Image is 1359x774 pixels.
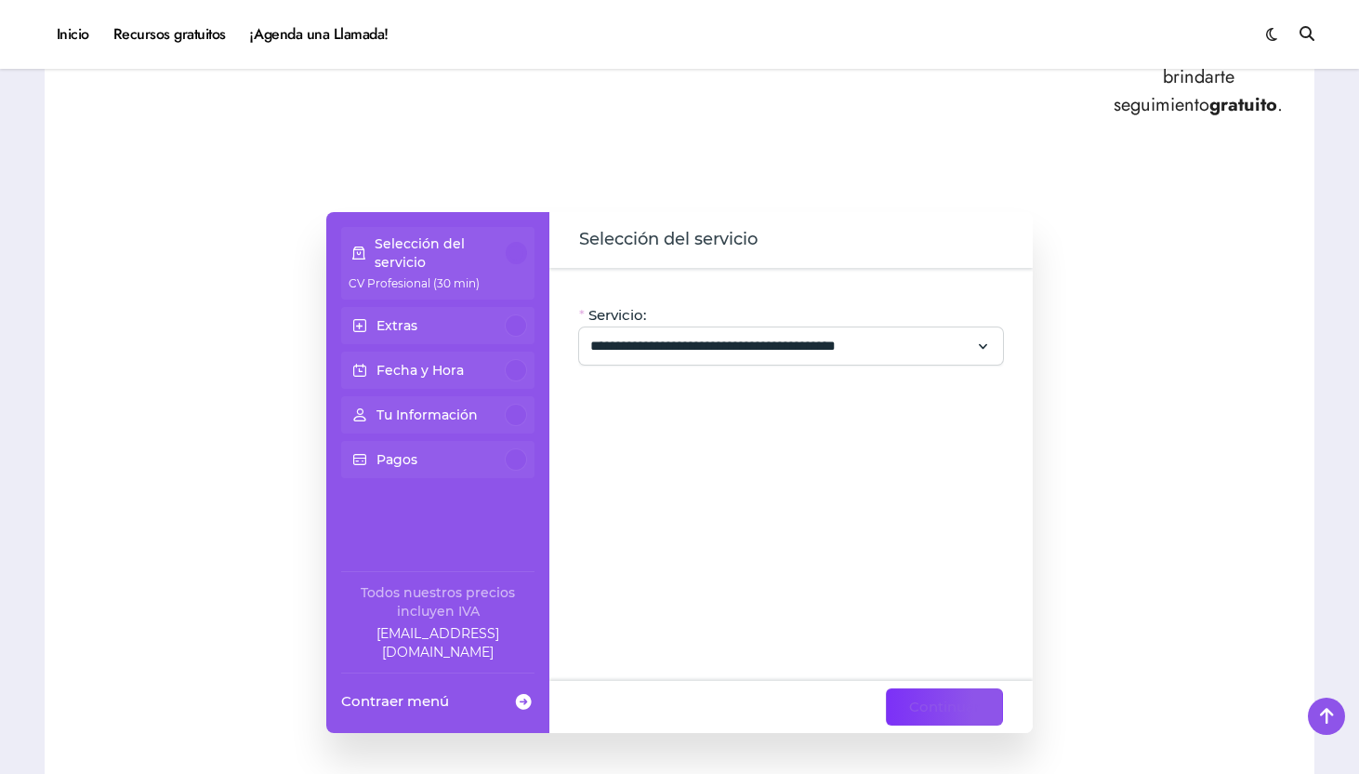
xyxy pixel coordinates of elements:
[376,316,417,335] p: Extras
[1209,91,1277,118] strong: gratuito
[45,9,101,60] a: Inicio
[101,9,238,60] a: Recursos gratuitos
[909,696,980,718] span: Continuar
[341,583,534,621] div: Todos nuestros precios incluyen IVA
[238,9,401,60] a: ¡Agenda una Llamada!
[349,276,480,290] span: CV Profesional (30 min)
[588,306,646,325] span: Servicio:
[341,624,534,661] a: Company email: ayuda@elhadadelasvacantes.com
[376,361,464,380] p: Fecha y Hora
[376,450,417,469] p: Pagos
[375,234,507,272] p: Selección del servicio
[579,227,758,253] span: Selección del servicio
[886,688,1003,726] button: Continuar
[376,406,478,424] p: Tu Información
[341,691,449,711] span: Contraer menú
